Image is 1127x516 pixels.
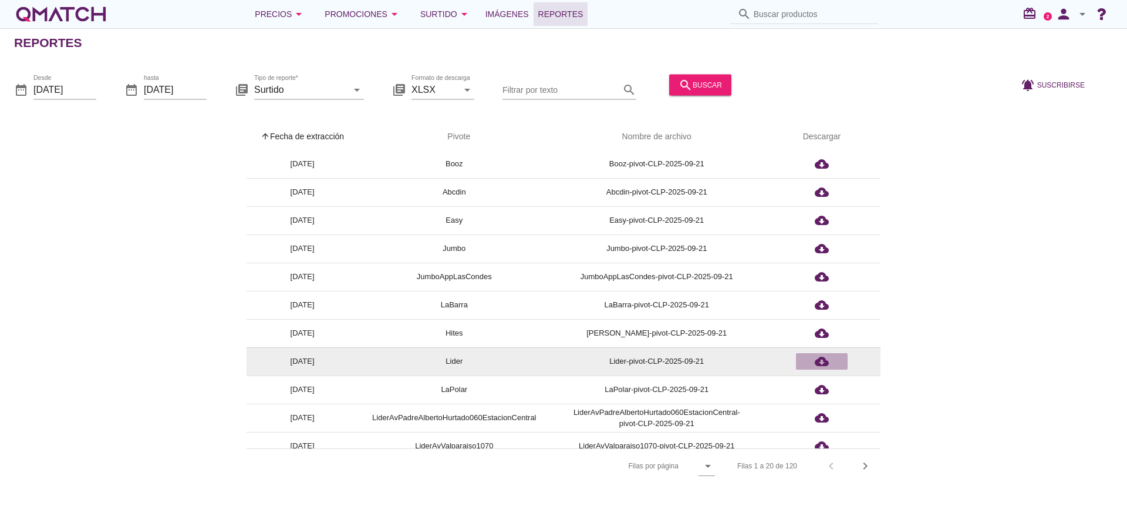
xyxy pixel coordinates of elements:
[815,326,829,340] i: cloud_download
[457,7,471,21] i: arrow_drop_down
[247,206,358,234] td: [DATE]
[358,206,550,234] td: Easy
[815,157,829,171] i: cloud_download
[247,347,358,376] td: [DATE]
[485,7,529,21] span: Imágenes
[502,80,620,99] input: Filtrar por texto
[247,291,358,319] td: [DATE]
[247,234,358,263] td: [DATE]
[292,7,306,21] i: arrow_drop_down
[14,2,108,26] a: white-qmatch-logo
[358,291,550,319] td: LaBarra
[1047,14,1050,19] text: 2
[669,74,731,95] button: buscar
[737,7,751,21] i: search
[511,449,715,483] div: Filas por página
[247,150,358,178] td: [DATE]
[551,206,763,234] td: Easy-pivot-CLP-2025-09-21
[387,7,401,21] i: arrow_drop_down
[538,7,583,21] span: Reportes
[815,411,829,425] i: cloud_download
[247,263,358,291] td: [DATE]
[534,2,588,26] a: Reportes
[815,298,829,312] i: cloud_download
[358,263,550,291] td: JumboAppLasCondes
[350,82,364,96] i: arrow_drop_down
[815,185,829,199] i: cloud_download
[551,291,763,319] td: LaBarra-pivot-CLP-2025-09-21
[855,455,876,477] button: Next page
[254,80,347,99] input: Tipo de reporte*
[420,7,471,21] div: Surtido
[551,234,763,263] td: Jumbo-pivot-CLP-2025-09-21
[14,33,82,52] h2: Reportes
[1052,6,1075,22] i: person
[358,432,550,460] td: LiderAvValparaiso1070
[622,82,636,96] i: search
[754,5,871,24] input: Buscar productos
[247,319,358,347] td: [DATE]
[701,459,715,473] i: arrow_drop_down
[144,80,207,99] input: hasta
[1037,79,1085,90] span: Suscribirse
[763,120,880,153] th: Descargar: Not sorted.
[1023,6,1041,21] i: redeem
[815,439,829,453] i: cloud_download
[358,150,550,178] td: Booz
[551,319,763,347] td: [PERSON_NAME]-pivot-CLP-2025-09-21
[1021,78,1037,92] i: notifications_active
[411,2,481,26] button: Surtido
[325,7,401,21] div: Promociones
[551,347,763,376] td: Lider-pivot-CLP-2025-09-21
[247,404,358,432] td: [DATE]
[255,7,306,21] div: Precios
[315,2,411,26] button: Promociones
[679,78,693,92] i: search
[815,213,829,227] i: cloud_download
[481,2,534,26] a: Imágenes
[411,80,458,99] input: Formato de descarga
[815,242,829,256] i: cloud_download
[551,432,763,460] td: LiderAvValparaiso1070-pivot-CLP-2025-09-21
[858,459,872,473] i: chevron_right
[551,404,763,432] td: LiderAvPadreAlbertoHurtado060EstacionCentral-pivot-CLP-2025-09-21
[14,82,28,96] i: date_range
[1075,7,1089,21] i: arrow_drop_down
[815,383,829,397] i: cloud_download
[551,120,763,153] th: Nombre de archivo: Not sorted.
[551,178,763,206] td: Abcdin-pivot-CLP-2025-09-21
[815,270,829,284] i: cloud_download
[358,376,550,404] td: LaPolar
[247,120,358,153] th: Fecha de extracción: Sorted ascending. Activate to sort descending.
[247,376,358,404] td: [DATE]
[358,120,550,153] th: Pivote: Not sorted. Activate to sort ascending.
[460,82,474,96] i: arrow_drop_down
[1011,74,1094,95] button: Suscribirse
[815,354,829,368] i: cloud_download
[551,263,763,291] td: JumboAppLasCondes-pivot-CLP-2025-09-21
[358,347,550,376] td: Lider
[358,178,550,206] td: Abcdin
[33,80,96,99] input: Desde
[358,319,550,347] td: Hites
[679,78,722,92] div: buscar
[247,432,358,460] td: [DATE]
[392,82,406,96] i: library_books
[247,178,358,206] td: [DATE]
[358,234,550,263] td: Jumbo
[358,404,550,432] td: LiderAvPadreAlbertoHurtado060EstacionCentral
[261,132,270,141] i: arrow_upward
[235,82,249,96] i: library_books
[245,2,315,26] button: Precios
[1044,12,1052,21] a: 2
[551,376,763,404] td: LaPolar-pivot-CLP-2025-09-21
[737,461,797,471] div: Filas 1 a 20 de 120
[124,82,139,96] i: date_range
[551,150,763,178] td: Booz-pivot-CLP-2025-09-21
